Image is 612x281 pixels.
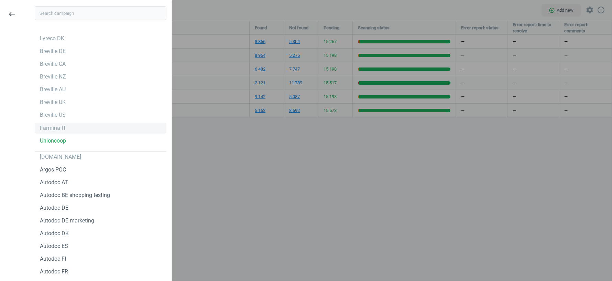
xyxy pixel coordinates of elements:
div: Autodoc BE shopping testing [40,191,110,199]
div: Autodoc FR [40,268,68,275]
div: Autodoc DK [40,230,69,237]
div: Autodoc AT [40,179,68,186]
div: Breville US [40,111,66,119]
div: Breville UK [40,98,66,106]
div: Lyreco DK [40,35,64,42]
div: Unioncoop [40,137,66,145]
div: Autodoc DE marketing [40,217,94,225]
div: Breville NZ [40,73,66,81]
div: [DOMAIN_NAME] [40,153,81,161]
div: Autodoc ES [40,242,68,250]
button: keyboard_backspace [4,6,20,22]
div: Autodoc FI [40,255,66,263]
input: Search campaign [35,6,166,20]
div: Breville AU [40,86,66,93]
div: Breville CA [40,60,66,68]
i: keyboard_backspace [8,10,16,18]
div: Autodoc DE [40,204,68,212]
div: Farmina IT [40,124,66,132]
div: Breville DE [40,48,66,55]
div: Argos POC [40,166,66,174]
